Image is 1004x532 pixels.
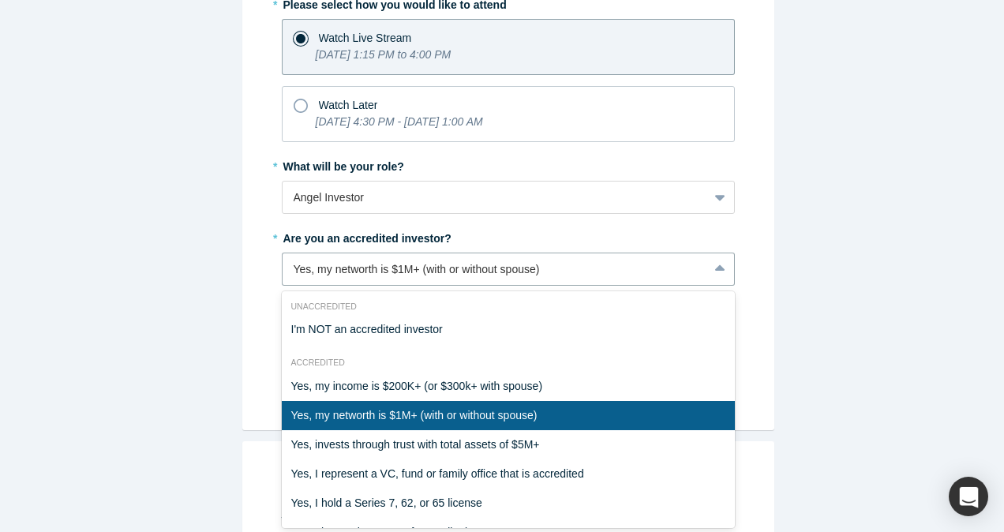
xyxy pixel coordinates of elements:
div: Unaccredited [282,301,735,313]
div: Yes, I represent a VC, fund or family office that is accredited [282,459,735,489]
div: Yes, my income is $200K+ (or $300k+ with spouse) [282,372,735,401]
div: Yes, my networth is $1M+ (with or without spouse) [282,401,735,430]
div: Accredited [282,357,735,369]
div: Yes, my networth is $1M+ (with or without spouse) [294,261,697,278]
i: [DATE] 1:15 PM to 4:00 PM [316,48,451,61]
label: Are you an accredited investor? [282,225,735,247]
div: I'm NOT an accredited investor [282,315,735,344]
label: What will be your role? [282,153,735,175]
div: Yes, I hold a Series 7, 62, or 65 license [282,489,735,518]
span: Watch Later [319,99,378,111]
div: Yes, invests through trust with total assets of $5M+ [282,430,735,459]
i: [DATE] 4:30 PM - [DATE] 1:00 AM [316,115,483,128]
span: Watch Live Stream [319,32,412,44]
